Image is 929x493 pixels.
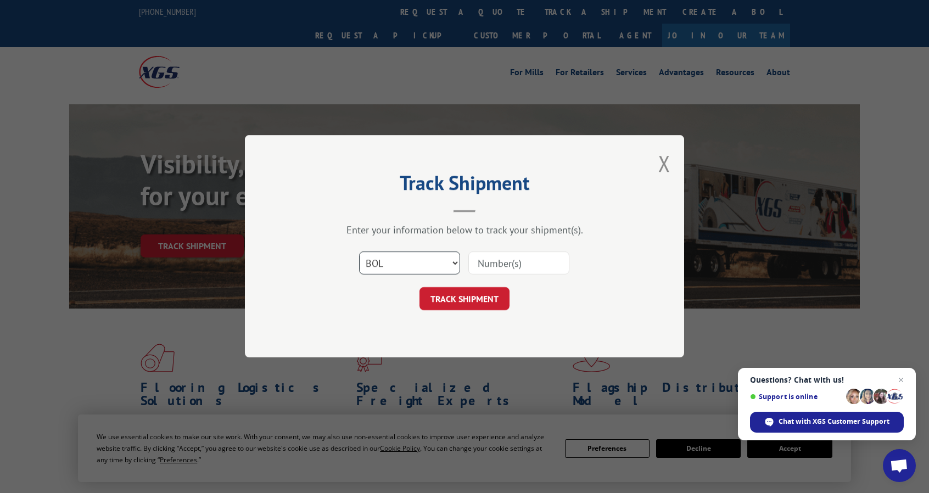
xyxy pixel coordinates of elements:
span: Chat with XGS Customer Support [779,417,889,427]
span: Questions? Chat with us! [750,376,904,384]
div: Open chat [883,449,916,482]
span: Close chat [894,373,908,386]
input: Number(s) [468,252,569,275]
span: Support is online [750,393,842,401]
div: Enter your information below to track your shipment(s). [300,224,629,237]
h2: Track Shipment [300,175,629,196]
button: TRACK SHIPMENT [419,288,510,311]
button: Close modal [658,149,670,178]
div: Chat with XGS Customer Support [750,412,904,433]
